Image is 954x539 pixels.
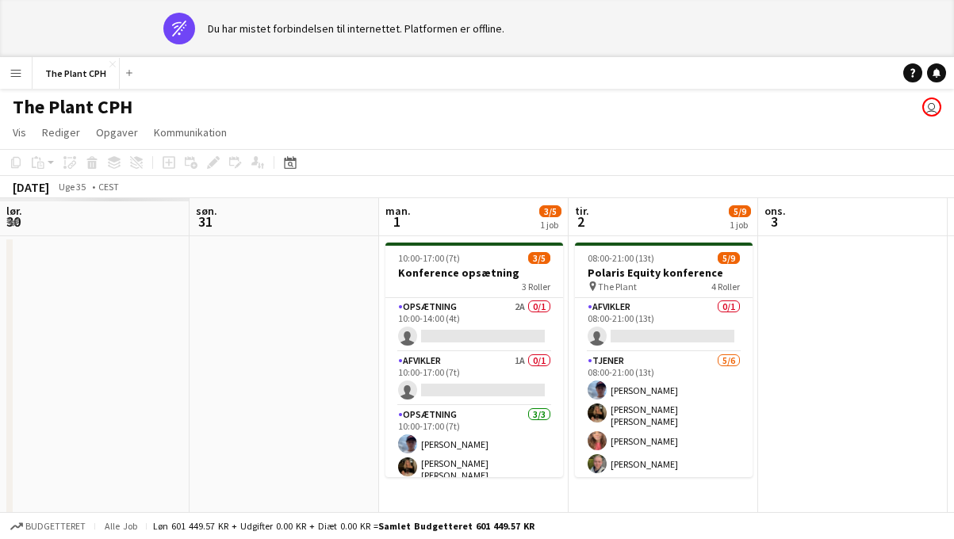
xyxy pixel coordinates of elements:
span: tir. [575,204,589,218]
span: 4 Roller [711,281,740,292]
app-card-role: Afvikler1A0/110:00-17:00 (7t) [385,352,563,406]
span: 2 [573,212,589,231]
span: The Plant [598,281,637,292]
span: Samlet budgetteret 601 449.57 KR [378,520,534,532]
div: Løn 601 449.57 KR + Udgifter 0.00 KR + Diæt 0.00 KR = [153,520,534,532]
h3: Konference opsætning [385,266,563,280]
h1: The Plant CPH [13,95,132,119]
span: Uge 35 [52,181,92,193]
app-card-role: Opsætning2A0/110:00-14:00 (4t) [385,298,563,352]
button: Budgetteret [8,518,88,535]
span: man. [385,204,411,218]
div: 1 job [540,219,561,231]
app-job-card: 10:00-17:00 (7t)3/5Konference opsætning3 RollerOpsætning2A0/110:00-14:00 (4t) Afvikler1A0/110:00-... [385,243,563,477]
button: The Plant CPH [33,58,120,89]
div: 1 job [730,219,750,231]
span: 5/9 [718,252,740,264]
span: 1 [383,212,411,231]
span: 3 [762,212,786,231]
span: lør. [6,204,22,218]
span: ons. [764,204,786,218]
span: 31 [193,212,217,231]
span: 30 [4,212,22,231]
span: 3/5 [539,205,561,217]
a: Opgaver [90,122,144,143]
span: Rediger [42,125,80,140]
span: Budgetteret [25,521,86,532]
div: Du har mistet forbindelsen til internettet. Platformen er offline. [208,21,504,36]
a: Vis [6,122,33,143]
app-card-role: Afvikler0/108:00-21:00 (13t) [575,298,753,352]
app-card-role: Tjener5/608:00-21:00 (13t)[PERSON_NAME][PERSON_NAME] [PERSON_NAME][GEOGRAPHIC_DATA][PERSON_NAME][... [575,352,753,526]
span: 5/9 [729,205,751,217]
span: 10:00-17:00 (7t) [398,252,460,264]
span: 08:00-21:00 (13t) [588,252,654,264]
app-job-card: 08:00-21:00 (13t)5/9Polaris Equity konference The Plant4 RollerAfvikler0/108:00-21:00 (13t) Tjene... [575,243,753,477]
h3: Polaris Equity konference [575,266,753,280]
span: 3 Roller [522,281,550,292]
app-card-role: Opsætning3/310:00-17:00 (7t)[PERSON_NAME][PERSON_NAME] [PERSON_NAME][GEOGRAPHIC_DATA] [385,406,563,510]
span: Kommunikation [154,125,227,140]
div: [DATE] [13,179,49,195]
span: Alle job [102,520,140,532]
a: Rediger [36,122,86,143]
span: 3/5 [528,252,550,264]
a: Kommunikation [148,122,233,143]
app-user-avatar: Magnus Pedersen [922,97,941,117]
span: Vis [13,125,26,140]
div: CEST [98,181,119,193]
span: søn. [196,204,217,218]
span: Opgaver [96,125,138,140]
